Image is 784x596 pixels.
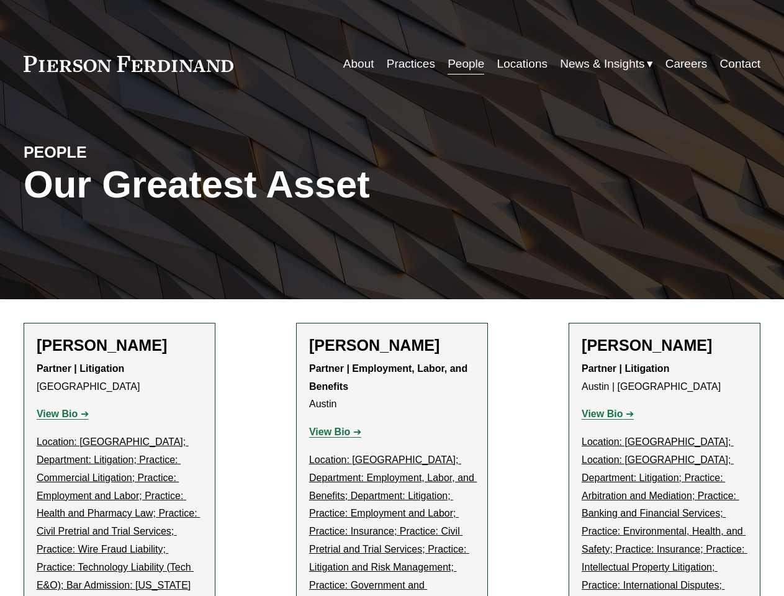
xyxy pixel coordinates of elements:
[37,336,202,354] h2: [PERSON_NAME]
[582,360,747,396] p: Austin | [GEOGRAPHIC_DATA]
[37,409,78,419] strong: View Bio
[309,336,475,354] h2: [PERSON_NAME]
[582,409,623,419] strong: View Bio
[37,436,200,590] u: Location: [GEOGRAPHIC_DATA]; Department: Litigation; Practice: Commercial Litigation; Practice: E...
[720,52,761,76] a: Contact
[24,163,515,206] h1: Our Greatest Asset
[387,52,435,76] a: Practices
[309,427,350,437] strong: View Bio
[560,52,652,76] a: folder dropdown
[582,409,634,419] a: View Bio
[497,52,547,76] a: Locations
[448,52,484,76] a: People
[24,143,208,163] h4: PEOPLE
[37,360,202,396] p: [GEOGRAPHIC_DATA]
[665,52,708,76] a: Careers
[343,52,374,76] a: About
[582,336,747,354] h2: [PERSON_NAME]
[309,360,475,413] p: Austin
[37,363,124,374] strong: Partner | Litigation
[309,363,471,392] strong: Partner | Employment, Labor, and Benefits
[37,409,89,419] a: View Bio
[309,427,361,437] a: View Bio
[582,363,669,374] strong: Partner | Litigation
[560,53,644,74] span: News & Insights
